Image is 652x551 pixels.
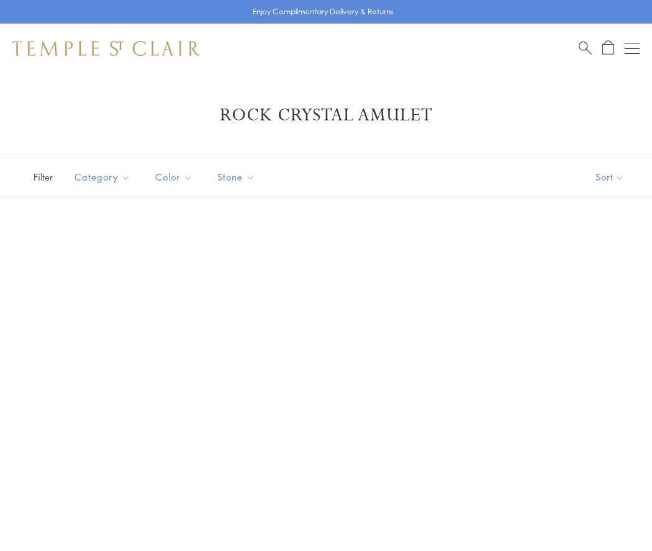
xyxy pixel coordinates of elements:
[602,40,614,56] a: Open Shopping Bag
[625,41,640,56] button: Open navigation
[68,169,140,185] span: Category
[31,104,621,127] h1: Rock Crystal Amulet
[65,163,140,191] button: Category
[253,6,394,18] p: Enjoy Complimentary Delivery & Returns
[579,40,592,56] a: Search
[149,169,202,185] span: Color
[211,169,265,185] span: Stone
[208,163,265,191] button: Stone
[12,41,200,56] img: Temple St. Clair
[146,163,202,191] button: Color
[568,158,652,196] button: Show sort by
